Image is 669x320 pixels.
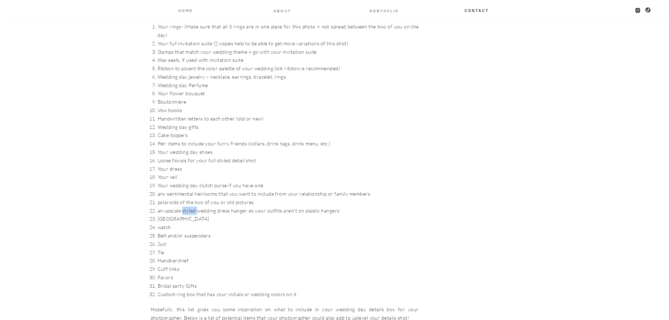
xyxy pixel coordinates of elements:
li: Your dress [158,165,419,173]
li: any sentimental heirlooms that you want to include from your relationship or family members [158,190,419,198]
li: Cake toppers [158,131,419,139]
li: Suit [158,240,419,248]
li: Cuff links [158,265,419,273]
li: Favors [158,273,419,282]
li: Your wedding day clutch purse if you have one [158,181,419,190]
li: [GEOGRAPHIC_DATA] [158,215,419,223]
li: Ribbon to accent the color palette of your wedding (silk ribbon is recommended) [158,64,419,73]
li: Bridal party Gifts [158,282,419,290]
li: Wedding day Perfume [158,81,419,90]
li: Your full invitation suite (2 copies help to be able to get more variations of this shot) [158,39,419,48]
li: Loose florals for your full styled detail shot [158,156,419,165]
li: Handwritten letters to each other (old or new) [158,115,419,123]
li: polaroids of the two of you or old pictures [158,198,419,207]
li: Vow books [158,106,419,115]
li: Your rings- (Make sure that all 3 rings are in one place for this photo + not spread between the ... [158,22,419,39]
li: Wax seals, if used with invitation suite [158,56,419,64]
a: PORTOFLIO [367,8,402,13]
li: Your veil [158,173,419,181]
li: watch [158,223,419,231]
li: Tie [158,248,419,257]
li: an upscale styled wedding dress hanger so your outfits aren’t on plastic hangers [158,207,419,215]
li: Custom ring box that has your initials or wedding colors on it [158,290,419,299]
a: About [273,8,291,13]
li: Wedding day jewelry – necklace, earrings, bracelet, rings [158,73,419,81]
li: Pet- items to include your furry friends (collars, drink tags, drink menu, etc.) [158,139,419,148]
li: Belt and/or suspenders [158,231,419,240]
li: Your flower bouquet [158,89,419,98]
li: Boutonniere [158,98,419,106]
li: Stamps that match your wedding theme + go with your invitation suite [158,48,419,56]
a: Home [178,7,194,13]
li: Wedding day gifts [158,123,419,131]
li: Handkerchief [158,256,419,265]
li: Your wedding day shoes [158,148,419,156]
a: Contact [464,7,490,13]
